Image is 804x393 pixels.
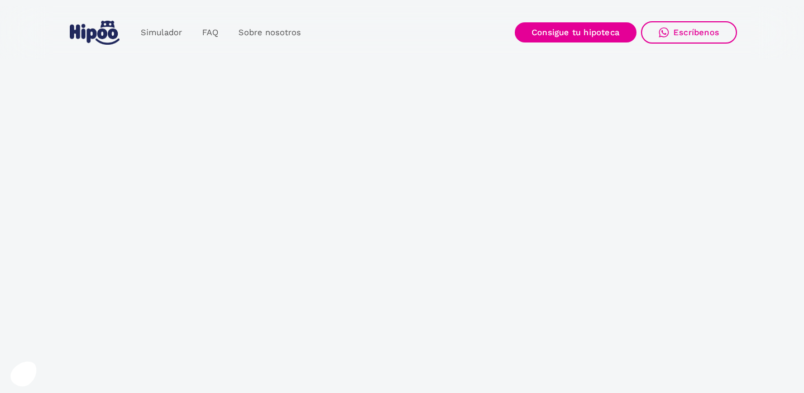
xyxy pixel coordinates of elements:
[131,22,192,44] a: Simulador
[228,22,311,44] a: Sobre nosotros
[641,21,737,44] a: Escríbenos
[515,22,636,42] a: Consigue tu hipoteca
[673,27,719,37] div: Escríbenos
[67,16,122,49] a: home
[192,22,228,44] a: FAQ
